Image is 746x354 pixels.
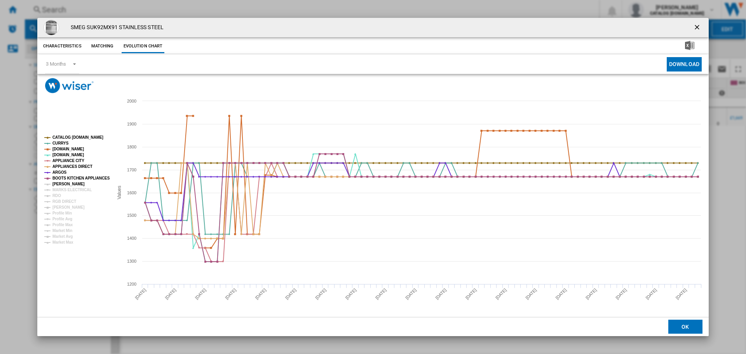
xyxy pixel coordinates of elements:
button: getI18NText('BUTTONS.CLOSE_DIALOG') [690,20,706,35]
div: 3 Months [46,61,66,67]
tspan: 1700 [127,167,136,172]
tspan: APPLIANCES DIRECT [52,164,92,169]
tspan: [DOMAIN_NAME] [52,147,84,151]
tspan: [DATE] [675,288,688,300]
tspan: [DATE] [585,288,598,300]
tspan: [DATE] [495,288,507,300]
tspan: [PERSON_NAME] [52,205,85,209]
tspan: [DATE] [555,288,568,300]
tspan: [DATE] [134,288,147,300]
button: OK [668,320,702,334]
button: Download [667,57,702,71]
tspan: [DATE] [645,288,657,300]
tspan: BOOTS KITCHEN APPLIANCES [52,176,110,180]
button: Matching [85,39,120,53]
tspan: Market Avg [52,234,73,239]
button: Download in Excel [673,39,707,53]
tspan: [DATE] [375,288,387,300]
tspan: RDO [52,194,61,198]
tspan: [DATE] [404,288,417,300]
tspan: Profile Max [52,223,73,227]
tspan: CURRYS [52,141,69,145]
tspan: [PERSON_NAME] [52,182,85,186]
tspan: [DOMAIN_NAME] [52,153,84,157]
img: 10205305 [44,20,59,35]
img: excel-24x24.png [685,41,694,50]
button: Evolution chart [122,39,165,53]
tspan: [DATE] [434,288,447,300]
tspan: [DATE] [224,288,237,300]
tspan: MARKS ELECTRICAL [52,188,92,192]
tspan: [DATE] [344,288,357,300]
tspan: [DATE] [164,288,177,300]
tspan: 2000 [127,99,136,103]
tspan: Profile Avg [52,217,72,221]
tspan: APPLIANCE CITY [52,159,84,163]
tspan: [DATE] [194,288,207,300]
tspan: Market Max [52,240,73,244]
md-dialog: Product popup [37,18,709,337]
button: Characteristics [41,39,84,53]
tspan: 1200 [127,282,136,286]
tspan: [DATE] [284,288,297,300]
tspan: [DATE] [254,288,267,300]
tspan: 1300 [127,259,136,263]
tspan: 1500 [127,213,136,218]
tspan: [DATE] [525,288,537,300]
ng-md-icon: getI18NText('BUTTONS.CLOSE_DIALOG') [693,23,702,33]
tspan: 1900 [127,122,136,126]
tspan: 1400 [127,236,136,241]
img: logo_wiser_300x94.png [45,78,94,93]
tspan: [DATE] [465,288,478,300]
tspan: Market Min [52,228,72,233]
tspan: 1600 [127,190,136,195]
tspan: [DATE] [314,288,327,300]
tspan: CATALOG [DOMAIN_NAME] [52,135,103,140]
tspan: 1800 [127,145,136,149]
h4: SMEG SUK92MX91 STAINLESS STEEL [67,24,164,31]
tspan: Profile Min [52,211,72,215]
tspan: RGB DIRECT [52,199,76,204]
tspan: [DATE] [615,288,627,300]
tspan: ARGOS [52,170,67,174]
tspan: Values [117,186,122,199]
